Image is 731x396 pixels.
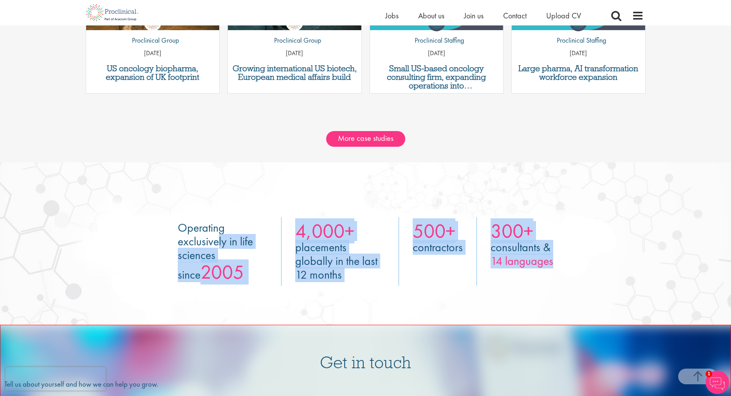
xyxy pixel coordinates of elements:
a: Proclinical Group Proclinical Group [126,14,179,49]
a: Join us [464,11,484,21]
a: About us [418,11,444,21]
a: US oncology biopharma, expansion of UK footprint [90,64,216,81]
li: Operating exclusively in life sciences since [164,217,282,286]
li: contractors [399,217,477,286]
a: Upload CV [546,11,581,21]
a: Proclinical Staffing Proclinical Staffing [551,14,606,49]
img: Chatbot [706,371,729,394]
a: Contact [503,11,527,21]
p: Proclinical Staffing [551,35,606,45]
p: [DATE] [512,49,645,58]
p: Proclinical Group [268,35,321,45]
a: Jobs [385,11,399,21]
li: placements globally in the last 12 months [282,217,399,286]
h3: Get in touch [4,354,727,371]
a: More case studies [326,131,405,147]
a: Proclinical Staffing Proclinical Staffing [409,14,464,49]
a: Large pharma, AI transformation workforce expansion [516,64,641,81]
p: [DATE] [228,49,361,58]
p: Proclinical Staffing [409,35,464,45]
p: [DATE] [370,49,504,58]
span: 300+ [491,218,533,243]
iframe: reCAPTCHA [5,367,106,391]
a: Proclinical Group Proclinical Group [268,14,321,49]
a: Small US-based oncology consulting firm, expanding operations into [GEOGRAPHIC_DATA] [374,64,500,90]
p: Proclinical Group [126,35,179,45]
span: 14 languages [491,254,553,268]
li: consultants & [477,217,567,286]
span: 500+ [413,218,455,243]
span: 2005 [200,259,244,284]
span: 4,000+ [295,218,354,243]
a: Growing international US biotech, European medical affairs build [232,64,357,81]
span: 1 [706,371,712,377]
p: [DATE] [86,49,220,58]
